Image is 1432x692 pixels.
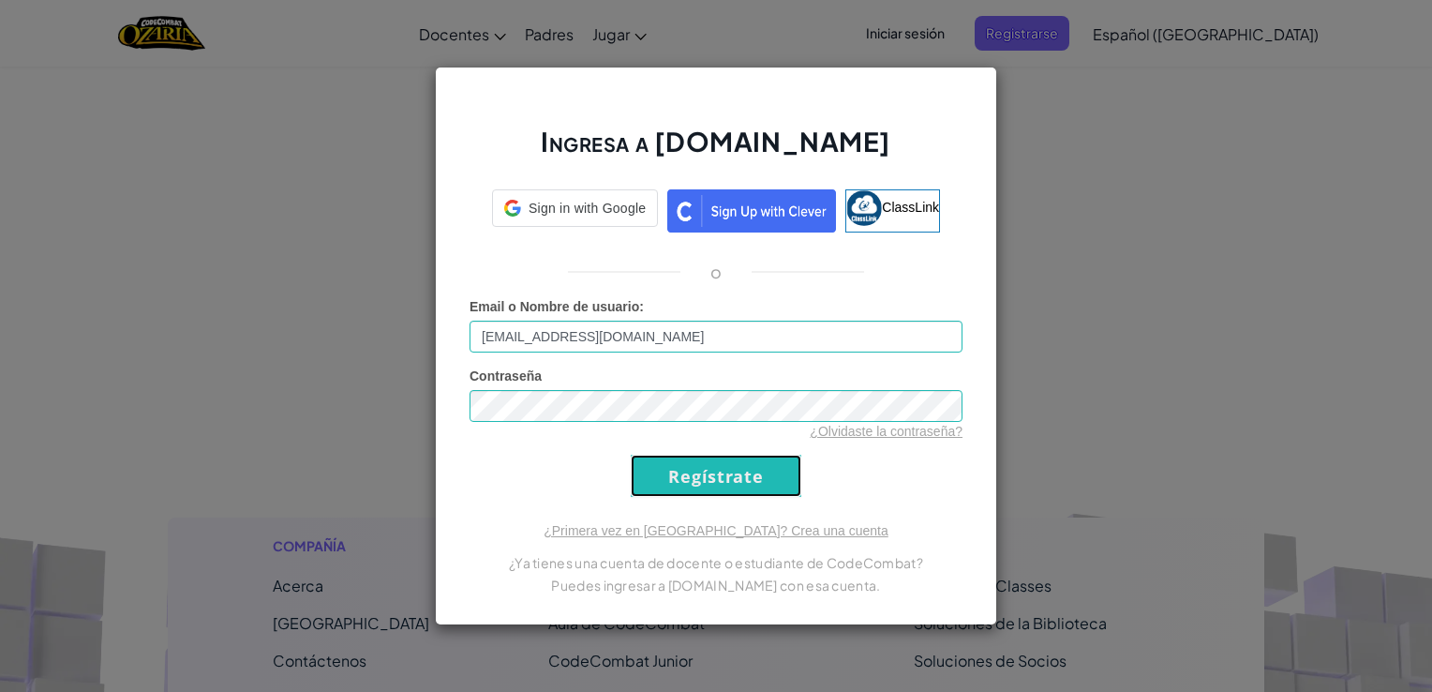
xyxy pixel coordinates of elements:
h2: Ingresa a [DOMAIN_NAME] [470,124,962,178]
p: ¿Ya tienes una cuenta de docente o estudiante de CodeCombat? [470,551,962,574]
label: : [470,297,644,316]
span: Sign in with Google [529,199,646,218]
p: o [710,261,722,283]
a: ¿Primera vez en [GEOGRAPHIC_DATA]? Crea una cuenta [544,523,888,538]
a: ¿Olvidaste la contraseña? [810,424,962,439]
span: Contraseña [470,369,542,384]
div: Sign in with Google [492,189,658,227]
a: Sign in with Google [492,189,658,233]
img: classlink-logo-small.png [846,190,882,226]
p: Puedes ingresar a [DOMAIN_NAME] con esa cuenta. [470,574,962,596]
span: Email o Nombre de usuario [470,299,639,314]
img: clever_sso_button@2x.png [667,189,836,233]
input: Regístrate [631,455,801,497]
span: ClassLink [882,200,939,215]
